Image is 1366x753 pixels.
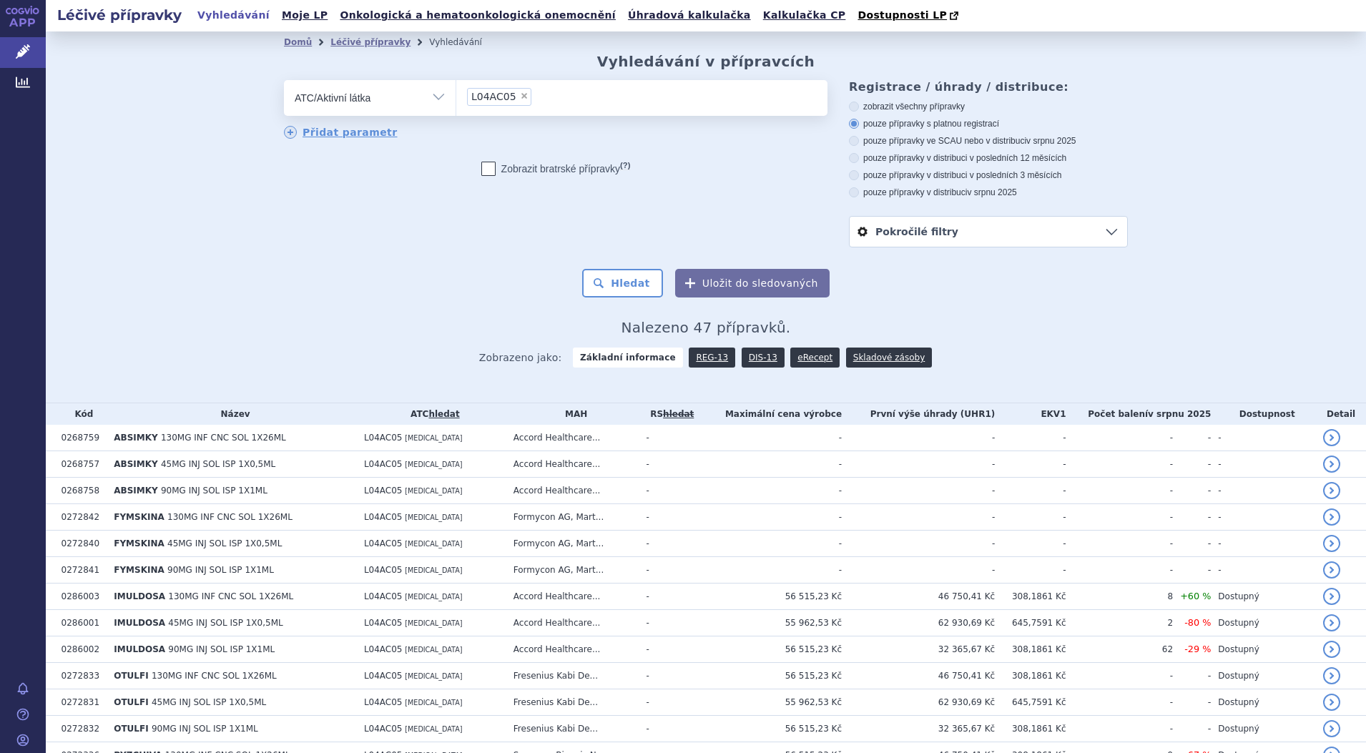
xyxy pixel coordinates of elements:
td: 32 365,67 Kč [842,716,995,742]
span: 45MG INJ SOL ISP 1X0,5ML [152,697,266,707]
td: 46 750,41 Kč [842,584,995,610]
span: [MEDICAL_DATA] [405,699,462,707]
th: RS [639,403,699,425]
label: pouze přípravky v distribuci v posledních 12 měsících [849,152,1128,164]
td: - [639,557,699,584]
td: - [1211,557,1316,584]
h2: Léčivé přípravky [46,5,193,25]
button: Hledat [582,269,663,297]
td: - [1211,504,1316,531]
td: Dostupný [1211,584,1316,610]
span: L04AC05 [364,618,403,628]
label: Zobrazit bratrské přípravky [481,162,631,176]
td: - [1173,478,1211,504]
h3: Registrace / úhrady / distribuce: [849,80,1128,94]
span: L04AC05 [364,538,403,548]
td: 0272831 [54,689,107,716]
td: - [1066,716,1174,742]
a: Vyhledávání [193,6,274,25]
span: L04AC05 [364,433,403,443]
span: 90MG INJ SOL ISP 1X1ML [161,486,267,496]
td: - [639,636,699,663]
a: Přidat parametr [284,126,398,139]
abbr: (?) [620,161,630,170]
td: 0272833 [54,663,107,689]
span: 130MG INF CNC SOL 1X26ML [168,591,293,601]
a: DIS-13 [742,348,785,368]
td: - [1066,504,1174,531]
span: v srpnu 2025 [967,187,1016,197]
span: [MEDICAL_DATA] [405,487,462,495]
a: Dostupnosti LP [853,6,965,26]
td: - [842,425,995,451]
del: hledat [663,409,694,419]
td: - [842,504,995,531]
td: 2 [1066,610,1174,636]
td: Accord Healthcare... [506,636,639,663]
td: 8 [1066,584,1174,610]
span: v srpnu 2025 [1026,136,1076,146]
td: 56 515,23 Kč [698,663,842,689]
td: 0272840 [54,531,107,557]
span: [MEDICAL_DATA] [405,513,462,521]
a: detail [1323,694,1340,711]
td: 62 930,69 Kč [842,689,995,716]
a: detail [1323,667,1340,684]
td: - [639,663,699,689]
td: Dostupný [1211,716,1316,742]
td: Formycon AG, Mart... [506,531,639,557]
td: 0268758 [54,478,107,504]
td: Accord Healthcare... [506,425,639,451]
td: Dostupný [1211,689,1316,716]
td: - [1173,716,1211,742]
td: Fresenius Kabi De... [506,716,639,742]
td: 32 365,67 Kč [842,636,995,663]
span: Dostupnosti LP [858,9,947,21]
span: OTULFI [114,697,148,707]
td: 0286001 [54,610,107,636]
td: 645,7591 Kč [995,689,1066,716]
span: L04AC05 [364,671,403,681]
td: - [1066,425,1174,451]
td: Accord Healthcare... [506,478,639,504]
td: Accord Healthcare... [506,610,639,636]
a: eRecept [790,348,840,368]
label: pouze přípravky v distribuci [849,187,1128,198]
span: IMULDOSA [114,644,165,654]
span: v srpnu 2025 [1148,409,1211,419]
td: 0286003 [54,584,107,610]
span: -80 % [1184,617,1211,628]
strong: Základní informace [573,348,683,368]
td: Dostupný [1211,636,1316,663]
td: - [698,557,842,584]
span: IMULDOSA [114,591,165,601]
h2: Vyhledávání v přípravcích [597,53,815,70]
span: L04AC05 [364,512,403,522]
label: zobrazit všechny přípravky [849,101,1128,112]
a: Úhradová kalkulačka [624,6,755,25]
td: - [1173,451,1211,478]
td: - [842,478,995,504]
span: FYMSKINA [114,512,164,522]
span: [MEDICAL_DATA] [405,672,462,680]
td: Dostupný [1211,663,1316,689]
td: - [842,451,995,478]
td: 46 750,41 Kč [842,663,995,689]
td: - [639,584,699,610]
td: Formycon AG, Mart... [506,504,639,531]
a: Skladové zásoby [846,348,932,368]
td: 55 962,53 Kč [698,610,842,636]
td: Accord Healthcare... [506,584,639,610]
label: pouze přípravky s platnou registrací [849,118,1128,129]
span: 130MG INF CNC SOL 1X26ML [167,512,293,522]
td: - [639,451,699,478]
a: REG-13 [689,348,735,368]
td: - [698,478,842,504]
td: - [639,504,699,531]
a: detail [1323,508,1340,526]
td: - [842,531,995,557]
td: Formycon AG, Mart... [506,557,639,584]
span: [MEDICAL_DATA] [405,540,462,548]
span: [MEDICAL_DATA] [405,725,462,733]
td: - [1173,425,1211,451]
